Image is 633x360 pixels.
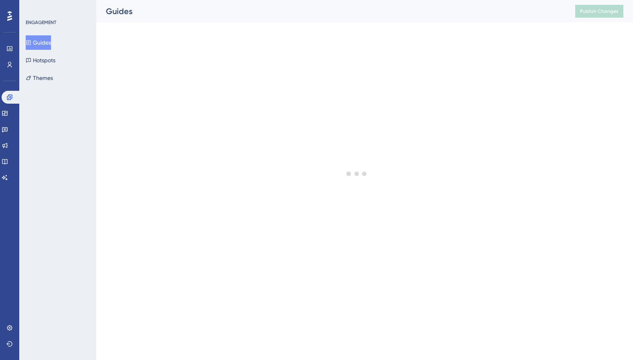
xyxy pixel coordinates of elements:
button: Hotspots [26,53,55,67]
span: Publish Changes [580,8,619,14]
button: Publish Changes [575,5,623,18]
div: Guides [106,6,555,17]
div: ENGAGEMENT [26,19,56,26]
button: Themes [26,71,53,85]
button: Guides [26,35,51,50]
